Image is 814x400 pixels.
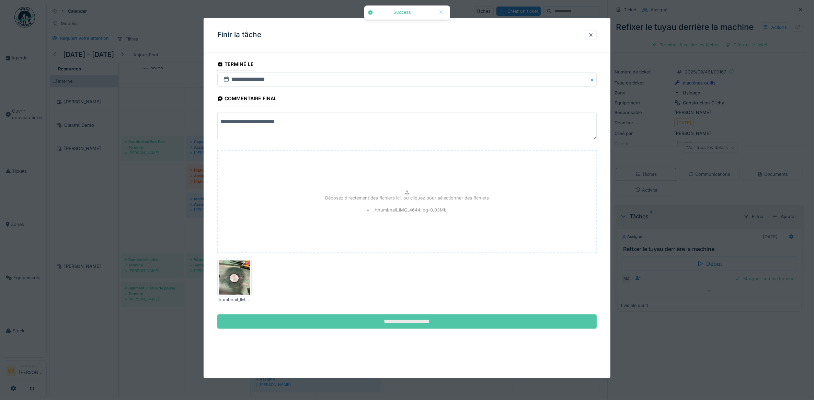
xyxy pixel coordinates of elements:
[367,207,447,213] li: ./thumbnail_IMG_4644.jpg - 0.03 Mb
[589,72,597,87] button: Close
[217,94,277,105] div: Commentaire final
[217,59,254,71] div: Terminé le
[377,10,431,15] div: Success !
[325,195,489,201] p: Déposez directement des fichiers ici, ou cliquez pour sélectionner des fichiers
[219,261,250,295] img: bmf2q49g13gkllrcawbgapy2wz66
[217,297,252,303] div: thumbnail_IMG_4644.jpg
[217,31,261,39] h3: Finir la tâche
